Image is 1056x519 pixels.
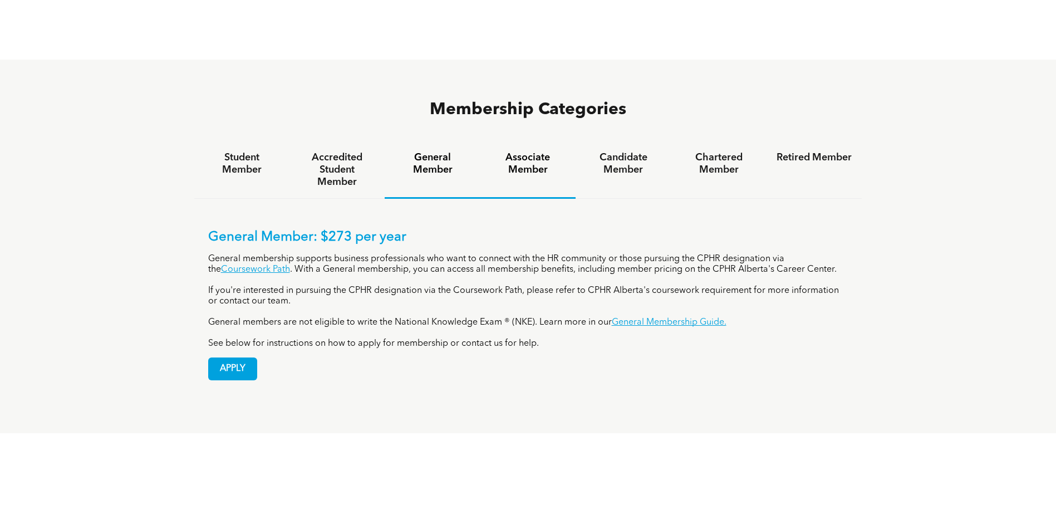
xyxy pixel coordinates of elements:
h4: Retired Member [777,151,852,164]
h4: Student Member [204,151,279,176]
p: General Member: $273 per year [208,229,848,246]
span: Membership Categories [430,101,626,118]
span: APPLY [209,358,257,380]
h4: General Member [395,151,470,176]
p: General members are not eligible to write the National Knowledge Exam ® (NKE). Learn more in our [208,317,848,328]
a: Coursework Path [221,265,290,274]
h4: Accredited Student Member [299,151,375,188]
h4: Chartered Member [681,151,757,176]
p: See below for instructions on how to apply for membership or contact us for help. [208,339,848,349]
a: General Membership Guide. [612,318,726,327]
h4: Associate Member [490,151,566,176]
p: General membership supports business professionals who want to connect with the HR community or t... [208,254,848,275]
a: APPLY [208,358,257,380]
h4: Candidate Member [586,151,661,176]
p: If you're interested in pursuing the CPHR designation via the Coursework Path, please refer to CP... [208,286,848,307]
